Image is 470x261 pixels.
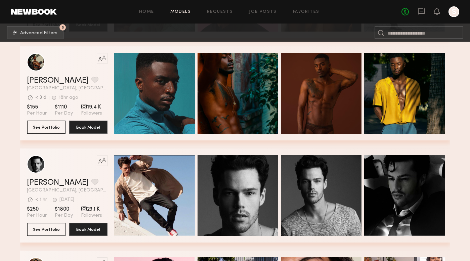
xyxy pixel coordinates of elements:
a: [PERSON_NAME] [27,179,89,187]
span: 3 [62,26,64,29]
span: $1110 [55,104,73,111]
span: Per Hour [27,111,47,117]
a: Home [139,10,154,14]
button: See Portfolio [27,121,66,134]
span: $250 [27,206,47,213]
span: Advanced Filters [20,31,57,36]
span: 19.4 K [81,104,102,111]
div: < 1 hr [35,198,47,202]
a: [PERSON_NAME] [27,77,89,85]
a: Models [170,10,191,14]
span: [GEOGRAPHIC_DATA], [GEOGRAPHIC_DATA] [27,188,108,193]
span: $1800 [55,206,73,213]
button: See Portfolio [27,223,66,236]
span: $155 [27,104,47,111]
span: 23.1 K [81,206,102,213]
a: Job Posts [249,10,277,14]
span: Per Day [55,111,73,117]
a: S [448,6,459,17]
span: Followers [81,213,102,219]
a: Favorites [293,10,319,14]
a: Requests [207,10,233,14]
span: Followers [81,111,102,117]
button: Book Model [69,121,108,134]
span: [GEOGRAPHIC_DATA], [GEOGRAPHIC_DATA] [27,86,108,91]
div: < 3 d [35,95,46,100]
span: Per Hour [27,213,47,219]
div: 18hr ago [59,95,78,100]
div: [DATE] [59,198,74,202]
button: Book Model [69,223,108,236]
span: Per Day [55,213,73,219]
button: 3Advanced Filters [7,26,63,39]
